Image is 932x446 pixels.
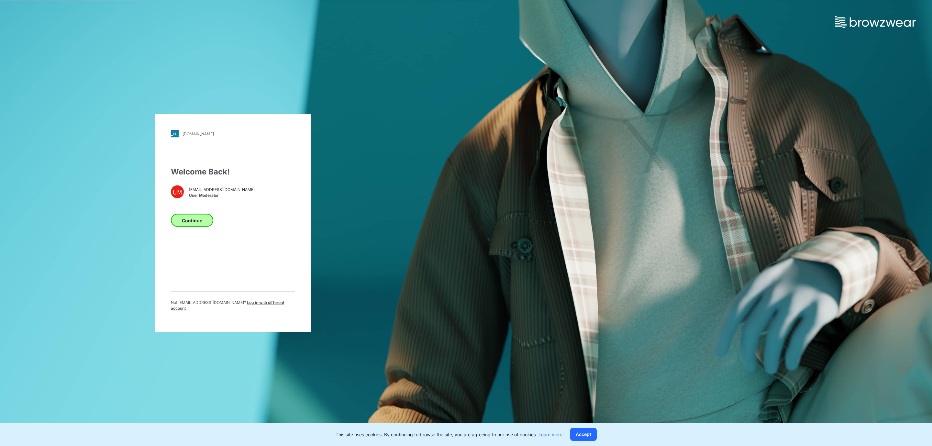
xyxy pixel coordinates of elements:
span: User Moderator [189,192,255,198]
img: browzwear-logo.e42bd6dac1945053ebaf764b6aa21510.svg [835,16,916,28]
button: Continue [171,214,213,227]
img: stylezone-logo.562084cfcfab977791bfbf7441f1a819.svg [171,130,179,138]
div: [DOMAIN_NAME] [183,131,214,136]
a: Learn more [538,432,562,437]
div: Welcome Back! [171,166,295,178]
p: Not [EMAIL_ADDRESS][DOMAIN_NAME] ? [171,300,295,311]
div: UM [171,185,184,198]
p: This site uses cookies. By continuing to browse the site, you are agreeing to our use of cookies. [336,431,562,438]
button: Accept [570,428,597,441]
a: [DOMAIN_NAME] [171,130,295,138]
span: [EMAIL_ADDRESS][DOMAIN_NAME] [189,186,255,192]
